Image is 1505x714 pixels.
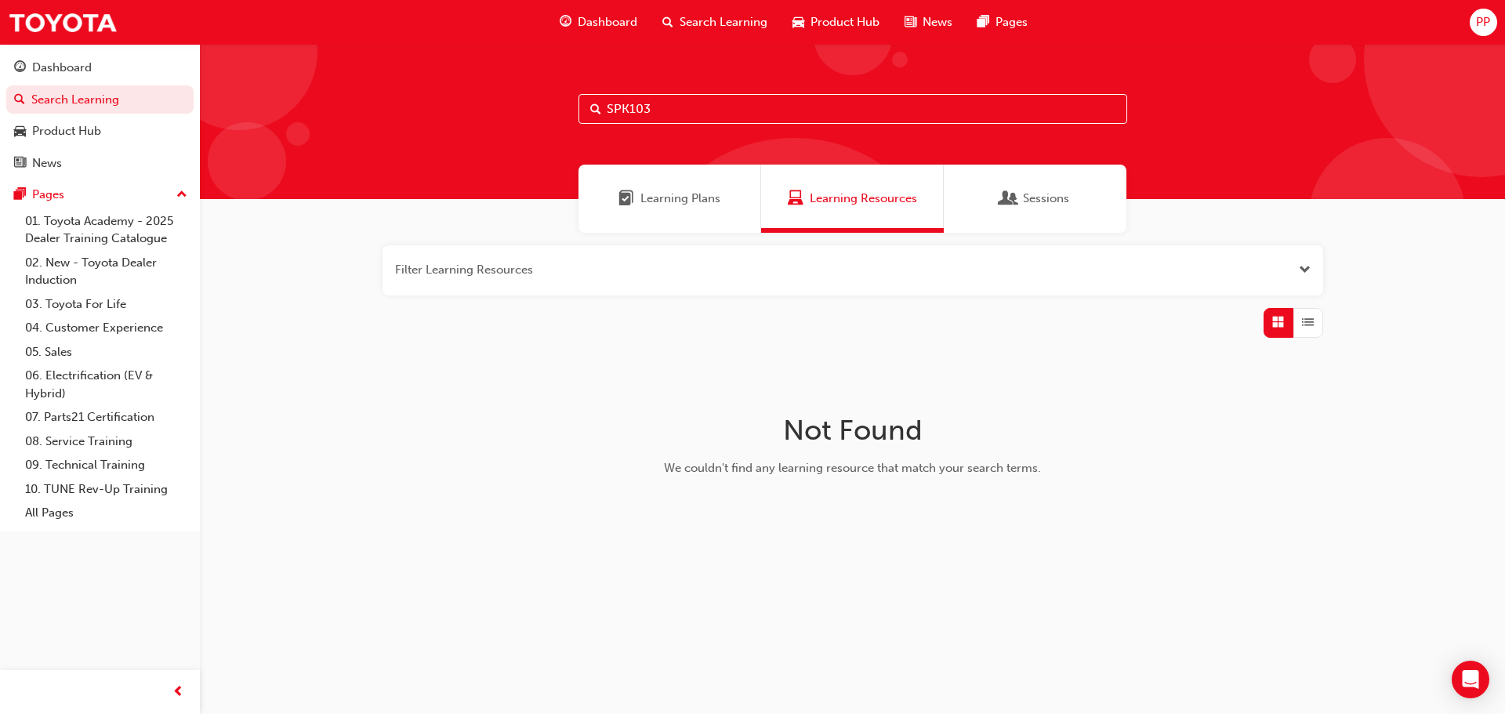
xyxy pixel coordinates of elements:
a: 07. Parts21 Certification [19,405,194,429]
button: DashboardSearch LearningProduct HubNews [6,50,194,180]
a: News [6,149,194,178]
button: PP [1470,9,1497,36]
a: 09. Technical Training [19,453,194,477]
span: search-icon [14,93,25,107]
span: Pages [995,13,1028,31]
a: pages-iconPages [965,6,1040,38]
span: up-icon [176,185,187,205]
div: Product Hub [32,122,101,140]
button: Pages [6,180,194,209]
a: Product Hub [6,117,194,146]
div: We couldn't find any learning resource that match your search terms. [604,459,1101,477]
a: 01. Toyota Academy - 2025 Dealer Training Catalogue [19,209,194,251]
a: news-iconNews [892,6,965,38]
a: All Pages [19,501,194,525]
span: car-icon [792,13,804,32]
button: Open the filter [1299,261,1311,279]
a: 05. Sales [19,340,194,364]
span: Grid [1272,314,1284,332]
a: Learning ResourcesLearning Resources [761,165,944,233]
div: Open Intercom Messenger [1452,661,1489,698]
span: Search [590,100,601,118]
span: search-icon [662,13,673,32]
a: Dashboard [6,53,194,82]
div: Pages [32,186,64,204]
span: Learning Resources [788,190,803,208]
a: 02. New - Toyota Dealer Induction [19,251,194,292]
span: prev-icon [172,683,184,702]
span: guage-icon [14,61,26,75]
a: Learning PlansLearning Plans [578,165,761,233]
a: car-iconProduct Hub [780,6,892,38]
span: news-icon [905,13,916,32]
a: 10. TUNE Rev-Up Training [19,477,194,502]
span: Dashboard [578,13,637,31]
span: guage-icon [560,13,571,32]
span: car-icon [14,125,26,139]
span: Learning Plans [618,190,634,208]
span: News [923,13,952,31]
span: PP [1476,13,1490,31]
span: Learning Plans [640,190,720,208]
span: Search Learning [680,13,767,31]
span: pages-icon [14,188,26,202]
a: 06. Electrification (EV & Hybrid) [19,364,194,405]
input: Search... [578,94,1127,124]
img: Trak [8,5,118,40]
a: SessionsSessions [944,165,1126,233]
span: Sessions [1023,190,1069,208]
h1: Not Found [604,413,1101,448]
div: News [32,154,62,172]
span: news-icon [14,157,26,171]
a: 04. Customer Experience [19,316,194,340]
span: List [1302,314,1314,332]
a: search-iconSearch Learning [650,6,780,38]
a: guage-iconDashboard [547,6,650,38]
span: pages-icon [977,13,989,32]
a: 08. Service Training [19,429,194,454]
span: Product Hub [811,13,879,31]
span: Learning Resources [810,190,917,208]
a: Search Learning [6,85,194,114]
div: Dashboard [32,59,92,77]
a: 03. Toyota For Life [19,292,194,317]
span: Sessions [1001,190,1017,208]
